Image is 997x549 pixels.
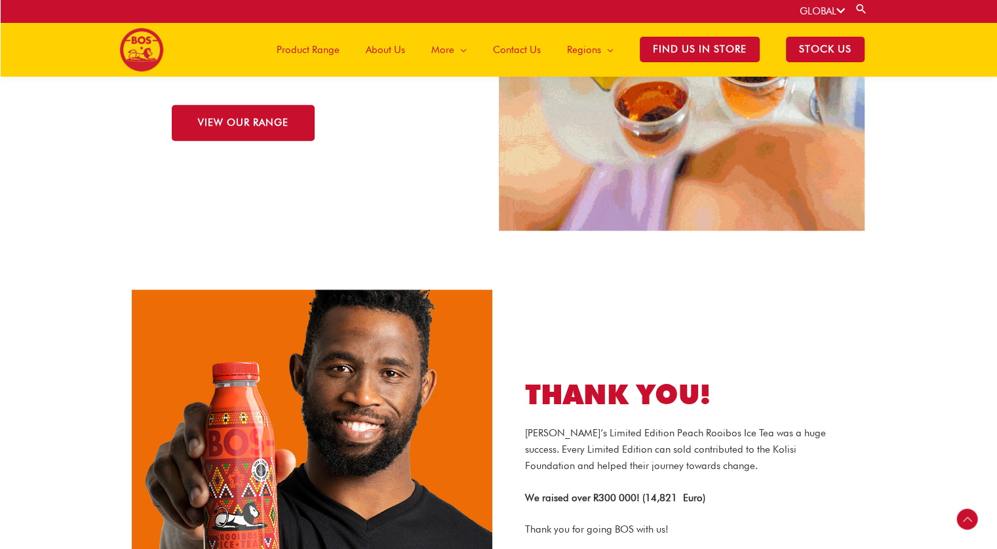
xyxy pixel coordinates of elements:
[683,492,705,504] span: Euro)
[418,22,480,77] a: More
[431,30,454,69] span: More
[119,28,164,72] img: BOS logo finals-200px
[172,105,315,141] a: VIEW OUR RANGE
[480,22,554,77] a: Contact Us
[493,30,541,69] span: Contact Us
[525,377,846,413] h2: Thank you!
[525,492,705,504] strong: We raised over R300 000! (
[525,425,846,474] p: [PERSON_NAME]’s Limited Edition Peach Rooibos Ice Tea was a huge success. Every Limited Edition c...
[366,30,405,69] span: About Us
[627,22,773,77] a: Find Us in Store
[567,30,601,69] span: Regions
[786,37,865,62] span: STOCK US
[554,22,627,77] a: Regions
[800,5,845,17] a: GLOBAL
[773,22,878,77] a: STOCK US
[198,118,288,128] span: VIEW OUR RANGE
[640,37,760,62] span: Find Us in Store
[855,3,868,15] a: Search button
[353,22,418,77] a: About Us
[645,492,677,504] span: 14,821
[277,30,340,69] span: Product Range
[264,22,353,77] a: Product Range
[525,521,846,538] p: Thank you for going BOS with us!
[254,22,878,77] nav: Site Navigation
